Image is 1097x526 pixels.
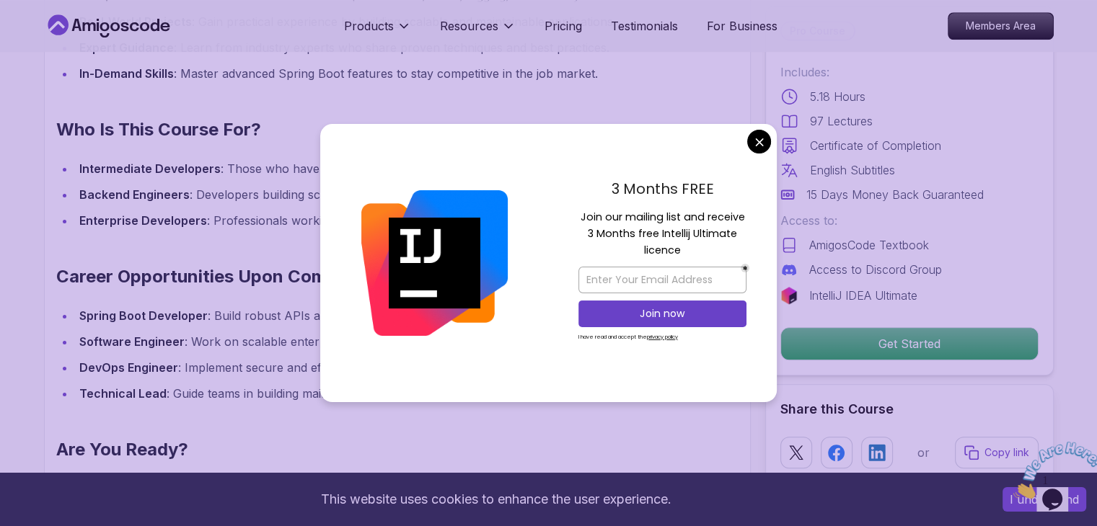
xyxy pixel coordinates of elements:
[806,186,984,203] p: 15 Days Money Back Guaranteed
[780,327,1039,360] button: Get Started
[1008,436,1097,504] iframe: chat widget
[75,331,670,352] li: : Work on scalable enterprise-level applications.
[79,161,221,176] strong: Intermediate Developers
[809,236,929,254] p: AmigosCode Textbook
[545,17,582,35] a: Pricing
[948,12,1054,40] a: Members Area
[79,308,208,323] strong: Spring Boot Developer
[344,17,411,46] button: Products
[1003,487,1086,512] button: Accept cookies
[79,187,190,202] strong: Backend Engineers
[780,63,1039,81] p: Includes:
[810,88,865,105] p: 5.18 Hours
[79,386,167,401] strong: Technical Lead
[780,399,1039,419] h2: Share this Course
[984,445,1029,460] p: Copy link
[75,383,670,404] li: : Guide teams in building maintainable, high-performing applications.
[75,159,670,179] li: : Those who have basic Spring Boot knowledge and want to deepen their skills.
[707,17,777,35] a: For Business
[75,184,670,205] li: : Developers building scalable, secure, and performance-optimized APIs.
[810,161,895,179] p: English Subtitles
[780,287,798,304] img: jetbrains logo
[955,437,1039,468] button: Copy link
[6,6,95,63] img: Chat attention grabber
[948,13,1053,39] p: Members Area
[440,17,516,46] button: Resources
[75,306,670,326] li: : Build robust APIs and backend systems.
[56,265,670,288] h2: Career Opportunities Upon Completion
[810,137,941,154] p: Certificate of Completion
[6,6,12,18] span: 1
[780,212,1039,229] p: Access to:
[79,360,178,375] strong: DevOps Engineer
[440,17,498,35] p: Resources
[75,210,670,231] li: : Professionals working on large-scale applications requiring robust architecture.
[809,287,917,304] p: IntelliJ IDEA Ultimate
[344,17,394,35] p: Products
[56,118,670,141] h2: Who Is This Course For?
[79,213,207,228] strong: Enterprise Developers
[75,63,670,84] li: : Master advanced Spring Boot features to stay competitive in the job market.
[56,438,670,461] h2: Are You Ready?
[810,112,873,130] p: 97 Lectures
[611,17,678,35] a: Testimonials
[11,483,981,515] div: This website uses cookies to enhance the user experience.
[917,444,930,461] p: or
[781,328,1038,360] p: Get Started
[75,357,670,378] li: : Implement secure and efficient CI/CD pipelines with Spring Boot and Docker.
[79,66,174,81] strong: In-Demand Skills
[79,334,185,349] strong: Software Engineer
[809,261,942,278] p: Access to Discord Group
